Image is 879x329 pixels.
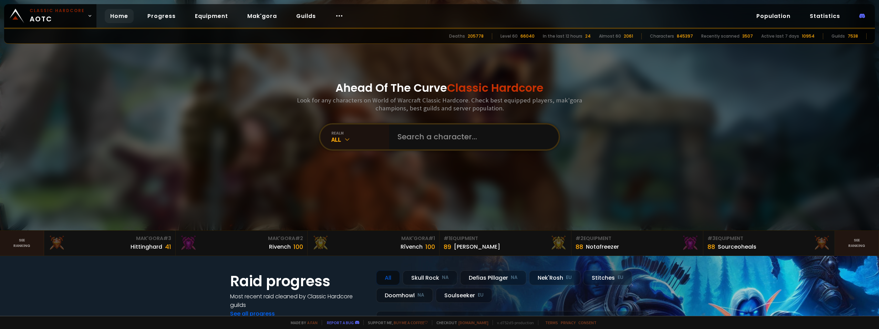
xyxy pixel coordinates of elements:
[468,33,484,39] div: 205778
[295,235,303,242] span: # 2
[401,242,423,251] div: Rîvench
[578,320,597,325] a: Consent
[520,33,535,39] div: 66040
[335,80,544,96] h1: Ahead Of The Curve
[576,235,583,242] span: # 2
[576,242,583,251] div: 88
[287,320,318,325] span: Made by
[802,33,815,39] div: 10954
[707,235,831,242] div: Equipment
[163,235,171,242] span: # 3
[291,9,321,23] a: Guilds
[105,9,134,23] a: Home
[176,231,308,256] a: Mak'Gora#2Rivench100
[761,33,799,39] div: Active last 7 days
[269,242,291,251] div: Rivench
[701,33,740,39] div: Recently scanned
[425,242,435,251] div: 100
[571,231,703,256] a: #2Equipment88Notafreezer
[707,242,715,251] div: 88
[230,270,368,292] h1: Raid progress
[376,288,433,303] div: Doomhowl
[142,9,181,23] a: Progress
[308,231,439,256] a: Mak'Gora#1Rîvench100
[618,274,623,281] small: EU
[624,33,633,39] div: 2061
[447,80,544,96] span: Classic Hardcore
[327,320,354,325] a: Report a bug
[189,9,234,23] a: Equipment
[454,242,500,251] div: [PERSON_NAME]
[677,33,693,39] div: 845397
[230,292,368,309] h4: Most recent raid cleaned by Classic Hardcore guilds
[566,274,572,281] small: EU
[703,231,835,256] a: #3Equipment88Sourceoheals
[583,270,632,285] div: Stitches
[30,8,85,24] span: AOTC
[848,33,858,39] div: 7538
[331,136,389,143] div: All
[436,288,492,303] div: Soulseeker
[393,124,550,149] input: Search a character...
[586,242,619,251] div: Notafreezer
[543,33,582,39] div: In the last 12 hours
[4,4,96,28] a: Classic HardcoreAOTC
[751,9,796,23] a: Population
[444,242,451,251] div: 89
[30,8,85,14] small: Classic Hardcore
[449,33,465,39] div: Deaths
[707,235,715,242] span: # 3
[478,292,484,299] small: EU
[294,96,585,112] h3: Look for any characters on World of Warcraft Classic Hardcore. Check best equipped players, mak'g...
[458,320,488,325] a: [DOMAIN_NAME]
[442,274,449,281] small: NA
[417,292,424,299] small: NA
[165,242,171,251] div: 41
[444,235,450,242] span: # 1
[403,270,457,285] div: Skull Rock
[180,235,303,242] div: Mak'Gora
[293,242,303,251] div: 100
[48,235,172,242] div: Mak'Gora
[742,33,753,39] div: 3507
[307,320,318,325] a: a fan
[331,130,389,136] div: realm
[529,270,580,285] div: Nek'Rosh
[394,320,428,325] a: Buy me a coffee
[460,270,526,285] div: Defias Pillager
[650,33,674,39] div: Characters
[230,310,275,318] a: See all progress
[439,231,571,256] a: #1Equipment89[PERSON_NAME]
[511,274,518,281] small: NA
[585,33,591,39] div: 24
[545,320,558,325] a: Terms
[561,320,576,325] a: Privacy
[718,242,756,251] div: Sourceoheals
[242,9,282,23] a: Mak'gora
[444,235,567,242] div: Equipment
[804,9,846,23] a: Statistics
[44,231,176,256] a: Mak'Gora#3Hittinghard41
[576,235,699,242] div: Equipment
[312,235,435,242] div: Mak'Gora
[428,235,435,242] span: # 1
[500,33,518,39] div: Level 60
[831,33,845,39] div: Guilds
[363,320,428,325] span: Support me,
[835,231,879,256] a: Seeranking
[432,320,488,325] span: Checkout
[376,270,400,285] div: All
[599,33,621,39] div: Almost 60
[493,320,534,325] span: v. d752d5 - production
[131,242,162,251] div: Hittinghard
